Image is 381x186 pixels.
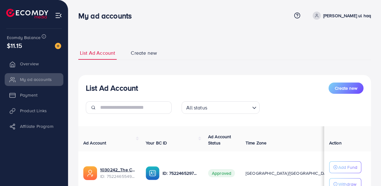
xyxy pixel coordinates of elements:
[78,11,137,20] h3: My ad accounts
[100,173,136,179] span: ID: 7522465549293649921
[182,101,260,114] div: Search for option
[6,9,48,18] img: logo
[338,163,357,171] p: Add Fund
[146,140,167,146] span: Your BC ID
[55,12,62,19] img: menu
[80,49,115,57] span: List Ad Account
[335,85,357,91] span: Create new
[246,140,266,146] span: Time Zone
[86,83,138,93] h3: List Ad Account
[246,170,332,176] span: [GEOGRAPHIC_DATA]/[GEOGRAPHIC_DATA]
[7,41,22,50] span: $11.15
[146,166,159,180] img: ic-ba-acc.ded83a64.svg
[208,133,231,146] span: Ad Account Status
[310,12,371,20] a: [PERSON_NAME] ul haq
[55,43,61,49] img: image
[208,169,235,177] span: Approved
[163,169,198,177] p: ID: 7522465297945837585
[185,103,208,112] span: All status
[329,83,364,94] button: Create new
[100,167,136,173] a: 1030242_The Clothing Bazar_1751460503875
[100,167,136,179] div: <span class='underline'>1030242_The Clothing Bazar_1751460503875</span></br>7522465549293649921
[323,12,371,19] p: [PERSON_NAME] ul haq
[329,161,361,173] button: Add Fund
[209,102,250,112] input: Search for option
[83,140,106,146] span: Ad Account
[131,49,157,57] span: Create new
[329,140,342,146] span: Action
[7,34,41,41] span: Ecomdy Balance
[83,166,97,180] img: ic-ads-acc.e4c84228.svg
